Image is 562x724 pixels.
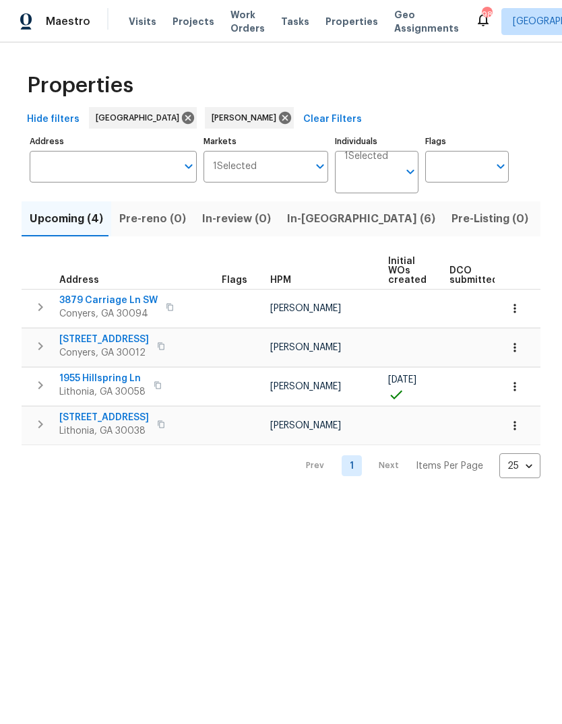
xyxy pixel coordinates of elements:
button: Hide filters [22,107,85,132]
div: [GEOGRAPHIC_DATA] [89,107,197,129]
span: Upcoming (4) [30,209,103,228]
div: 98 [482,8,491,22]
span: Pre-reno (0) [119,209,186,228]
label: Flags [425,137,509,145]
button: Clear Filters [298,107,367,132]
label: Individuals [335,137,418,145]
p: Items Per Page [416,459,483,473]
span: [PERSON_NAME] [270,304,341,313]
span: Maestro [46,15,90,28]
span: [STREET_ADDRESS] [59,333,149,346]
span: Clear Filters [303,111,362,128]
div: 25 [499,449,540,484]
span: In-[GEOGRAPHIC_DATA] (6) [287,209,435,228]
span: Initial WOs created [388,257,427,285]
span: [DATE] [388,375,416,385]
span: 1 Selected [344,151,388,162]
div: [PERSON_NAME] [205,107,294,129]
span: [PERSON_NAME] [212,111,282,125]
span: 1 Selected [213,161,257,172]
span: Flags [222,275,247,285]
span: Tasks [281,17,309,26]
span: In-review (0) [202,209,271,228]
span: Lithonia, GA 30038 [59,424,149,438]
span: Hide filters [27,111,80,128]
nav: Pagination Navigation [293,453,540,478]
span: [PERSON_NAME] [270,421,341,430]
span: [PERSON_NAME] [270,343,341,352]
label: Address [30,137,197,145]
span: Pre-Listing (0) [451,209,528,228]
span: [GEOGRAPHIC_DATA] [96,111,185,125]
button: Open [311,157,330,176]
span: Projects [173,15,214,28]
button: Open [179,157,198,176]
button: Open [401,162,420,181]
span: Work Orders [230,8,265,35]
span: HPM [270,275,291,285]
span: Conyers, GA 30094 [59,307,158,321]
span: 1955 Hillspring Ln [59,372,146,385]
span: Visits [129,15,156,28]
span: Properties [325,15,378,28]
span: [PERSON_NAME] [270,382,341,391]
span: Properties [27,79,133,92]
span: Lithonia, GA 30058 [59,385,146,399]
span: Geo Assignments [394,8,459,35]
a: Goto page 1 [342,455,362,476]
label: Markets [204,137,329,145]
span: Conyers, GA 30012 [59,346,149,360]
span: [STREET_ADDRESS] [59,411,149,424]
button: Open [491,157,510,176]
span: DCO submitted [449,266,498,285]
span: Address [59,275,99,285]
span: 3879 Carriage Ln SW [59,294,158,307]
